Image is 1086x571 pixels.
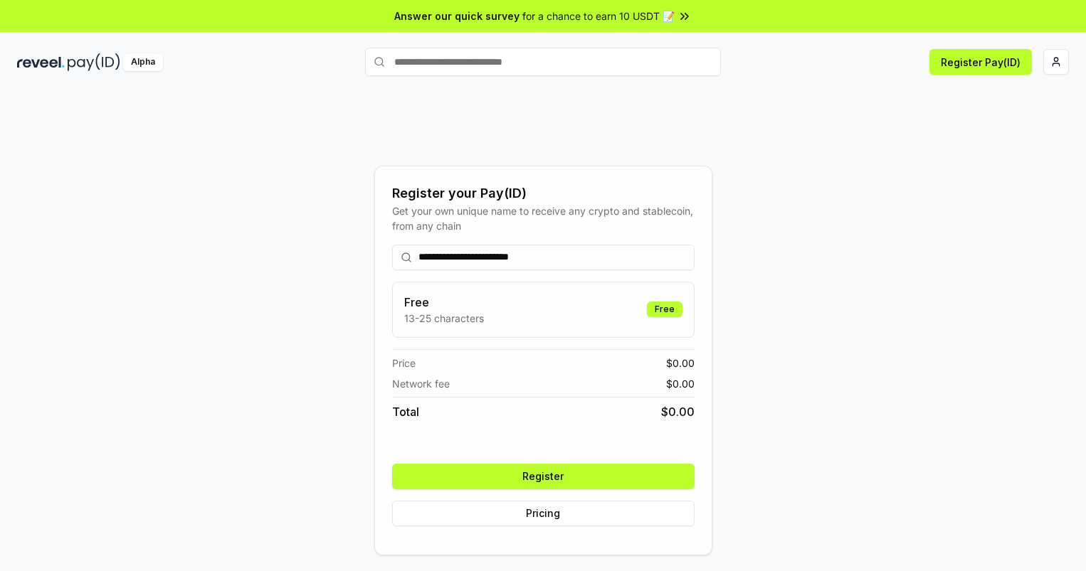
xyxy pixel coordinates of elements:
[392,376,450,391] span: Network fee
[661,403,695,420] span: $ 0.00
[68,53,120,71] img: pay_id
[392,403,419,420] span: Total
[392,356,416,370] span: Price
[392,203,695,233] div: Get your own unique name to receive any crypto and stablecoin, from any chain
[666,356,695,370] span: $ 0.00
[929,49,1032,75] button: Register Pay(ID)
[392,501,695,526] button: Pricing
[17,53,65,71] img: reveel_dark
[392,464,695,489] button: Register
[522,9,675,23] span: for a chance to earn 10 USDT 📝
[404,311,484,326] p: 13-25 characters
[394,9,520,23] span: Answer our quick survey
[404,294,484,311] h3: Free
[123,53,163,71] div: Alpha
[392,183,695,203] div: Register your Pay(ID)
[666,376,695,391] span: $ 0.00
[647,301,682,317] div: Free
